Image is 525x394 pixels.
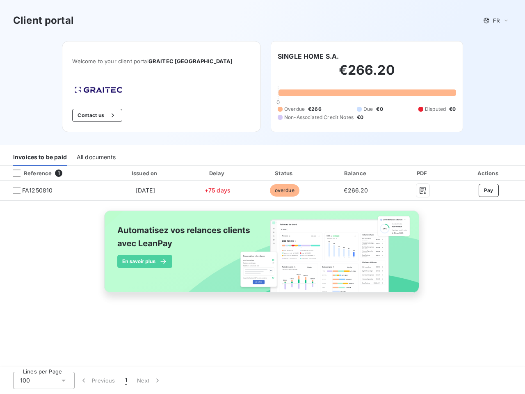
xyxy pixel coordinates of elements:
[278,51,339,61] h6: SINGLE HOME S.A.
[20,376,30,385] span: 100
[13,149,67,166] div: Invoices to be paid
[22,186,52,195] span: FA1250810
[395,169,451,177] div: PDF
[376,105,383,113] span: €0
[270,184,299,197] span: overdue
[479,184,499,197] button: Pay
[449,105,456,113] span: €0
[132,372,167,389] button: Next
[363,105,373,113] span: Due
[97,206,428,307] img: banner
[493,17,500,24] span: FR
[72,58,251,64] span: Welcome to your client portal
[186,169,249,177] div: Delay
[55,170,62,177] span: 1
[344,187,368,194] span: €266.20
[205,187,231,194] span: +75 days
[13,13,74,28] h3: Client portal
[425,105,446,113] span: Disputed
[276,99,280,105] span: 0
[320,169,391,177] div: Balance
[284,114,354,121] span: Non-Associated Credit Notes
[7,170,52,177] div: Reference
[454,169,523,177] div: Actions
[284,105,305,113] span: Overdue
[75,372,120,389] button: Previous
[125,376,127,385] span: 1
[72,84,125,96] img: Company logo
[77,149,116,166] div: All documents
[72,109,122,122] button: Contact us
[252,169,317,177] div: Status
[278,62,456,87] h2: €266.20
[148,58,233,64] span: GRAITEC [GEOGRAPHIC_DATA]
[357,114,363,121] span: €0
[120,372,132,389] button: 1
[308,105,322,113] span: €266
[107,169,183,177] div: Issued on
[136,187,155,194] span: [DATE]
